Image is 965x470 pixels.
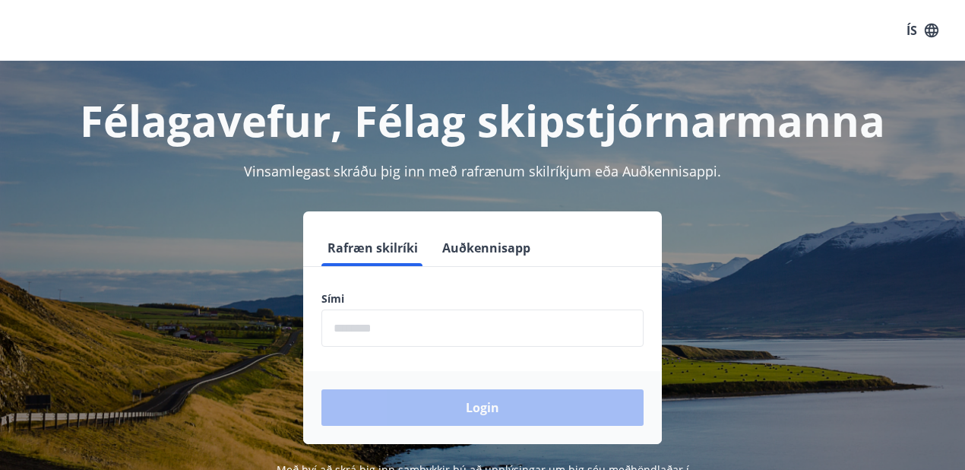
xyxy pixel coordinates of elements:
span: Vinsamlegast skráðu þig inn með rafrænum skilríkjum eða Auðkennisappi. [244,162,721,180]
label: Sími [321,291,644,306]
button: ÍS [898,17,947,44]
h1: Félagavefur, Félag skipstjórnarmanna [18,91,947,149]
button: Rafræn skilríki [321,230,424,266]
button: Auðkennisapp [436,230,536,266]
